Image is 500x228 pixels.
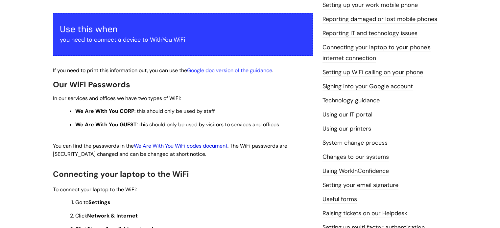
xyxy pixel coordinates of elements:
span: Go to [75,199,110,206]
a: Reporting IT and technology issues [322,29,417,38]
span: To connect your laptop to the WiFi: [53,186,137,193]
span: : this should only be used by visitors to services and offices [75,121,279,128]
span: Our WiFi Passwords [53,79,130,90]
span: : this should only be used by staff [75,108,215,114]
a: Technology guidance [322,96,380,105]
a: Changes to our systems [322,153,389,161]
a: Useful forms [322,195,357,204]
span: You can find the passwords in the . The WiFi passwords are [SECURITY_DATA] changed and can be cha... [53,142,287,157]
span: Click [75,212,138,219]
a: We Are With You WiFi codes document [134,142,227,149]
a: Setting your email signature [322,181,398,190]
a: Using WorkInConfidence [322,167,389,176]
h3: Use this when [60,24,306,34]
a: Using our IT portal [322,111,372,119]
strong: Network & Internet [87,212,138,219]
a: Raising tickets on our Helpdesk [322,209,407,218]
strong: We Are With You CORP [75,108,134,114]
a: Setting up your work mobile phone [322,1,418,10]
a: Reporting damaged or lost mobile phones [322,15,437,24]
a: Google doc version of the guidance [187,67,272,74]
span: Connecting your laptop to the WiFi [53,169,189,179]
span: If you need to print this information out, you can use the . [53,67,273,74]
a: Setting up WiFi calling on your phone [322,68,423,77]
strong: Settings [88,199,110,206]
strong: We Are With You GUEST [75,121,137,128]
p: you need to connect a device to WithYou WiFi [60,34,306,45]
a: Using our printers [322,125,371,133]
span: In our services and offices we have two types of WiFi: [53,95,181,102]
a: Connecting your laptop to your phone's internet connection [322,43,431,62]
a: Signing into your Google account [322,82,413,91]
a: System change process [322,139,388,147]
